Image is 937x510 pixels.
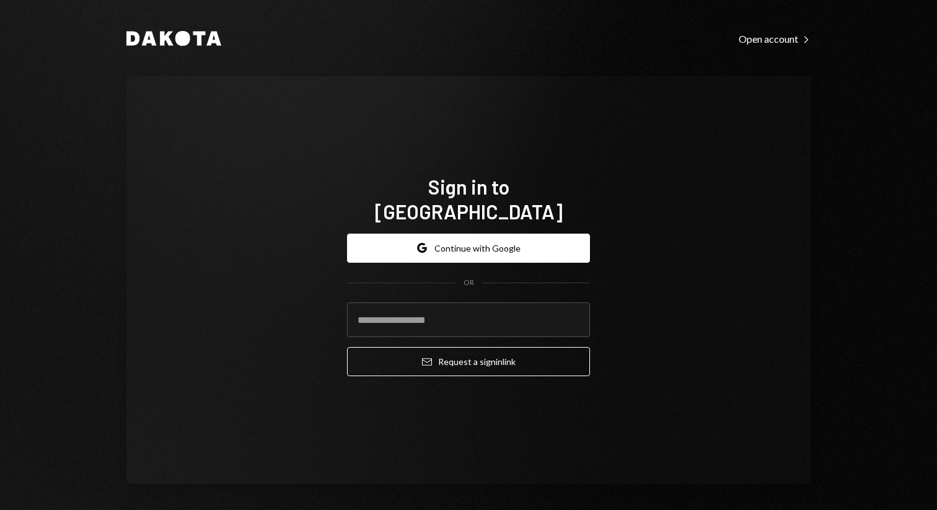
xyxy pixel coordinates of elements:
a: Open account [739,32,811,45]
div: Open account [739,33,811,45]
button: Continue with Google [347,234,590,263]
div: OR [464,278,474,288]
h1: Sign in to [GEOGRAPHIC_DATA] [347,174,590,224]
button: Request a signinlink [347,347,590,376]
